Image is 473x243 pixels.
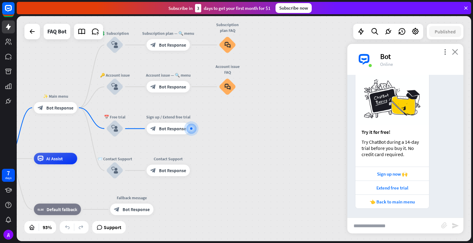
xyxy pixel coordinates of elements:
span: Bot Response [46,105,73,111]
div: 💲 Subscription [98,31,132,36]
i: block_bot_response [150,168,156,173]
i: block_attachment [441,222,447,228]
div: 93% [41,222,54,232]
a: 7 days [2,169,15,182]
i: more_vert [442,49,448,55]
div: Fallback message [106,195,158,201]
div: 3 [195,4,201,12]
i: block_fallback [37,207,44,212]
i: block_bot_response [37,105,43,111]
i: block_bot_response [150,126,156,132]
div: Sign up / Extend free trial [142,114,194,120]
span: Bot Response [159,42,186,48]
div: FAQ Bot [47,24,67,39]
div: Bot [380,52,456,61]
button: Published [429,26,461,37]
span: Default fallback [46,207,77,212]
i: block_user_input [111,125,118,132]
div: 👈 Back to main menu [358,199,426,205]
i: block_faq [224,42,231,48]
span: Bot Response [159,126,186,132]
div: 7 [7,170,10,176]
div: Account issue — 🔍 menu [142,72,194,78]
div: Subscribe in days to get your first month for $1 [168,4,271,12]
div: Subscription plan — 🔍 menu [142,31,194,36]
div: days [5,176,11,180]
span: Bot Response [159,84,186,90]
i: block_bot_response [114,207,120,212]
i: block_bot_response [150,42,156,48]
i: block_user_input [111,83,118,90]
i: block_user_input [111,167,118,174]
div: Account issue FAQ [215,64,241,75]
div: Try it for free! [362,129,423,135]
div: Д [3,230,13,240]
span: Bot Response [159,168,186,173]
div: ✨ Main menu [29,93,81,99]
i: block_user_input [111,41,118,48]
div: Subscription plan FAQ [215,22,241,33]
i: send [452,222,459,229]
span: Support [104,222,121,232]
div: Subscribe now [276,3,312,13]
span: AI Assist [46,156,63,161]
div: 🔑 Account issue [98,72,132,78]
i: close [452,49,458,55]
div: Extend free trial [358,185,426,191]
div: Try ChatBot during a 14-day trial before you buy it. No credit card required. [362,139,423,157]
span: Bot Response [123,207,150,212]
div: 📅 Free trial [98,114,132,120]
div: Online [380,61,456,67]
div: Sign up now 🙌 [358,171,426,177]
div: 📨 Contact Support [98,156,132,162]
i: block_bot_response [150,84,156,90]
i: block_faq [224,83,231,90]
div: Contact Support [142,156,194,162]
